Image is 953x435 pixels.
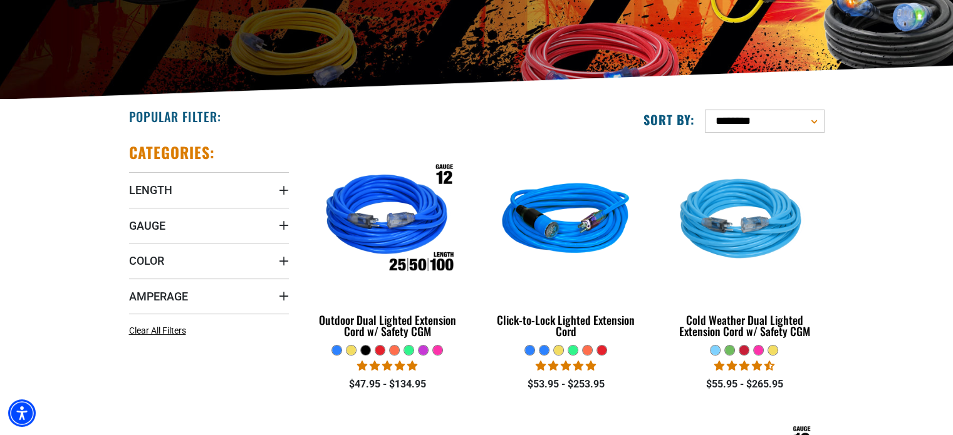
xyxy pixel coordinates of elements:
span: Length [129,183,172,197]
div: Accessibility Menu [8,399,36,427]
summary: Length [129,172,289,207]
summary: Gauge [129,208,289,243]
div: Cold Weather Dual Lighted Extension Cord w/ Safety CGM [664,314,824,337]
div: $53.95 - $253.95 [486,377,645,392]
span: 4.81 stars [357,360,417,372]
summary: Amperage [129,279,289,314]
h2: Categories: [129,143,216,162]
img: Outdoor Dual Lighted Extension Cord w/ Safety CGM [308,149,466,293]
div: $55.95 - $265.95 [664,377,824,392]
span: 4.87 stars [536,360,596,372]
summary: Color [129,243,289,278]
span: Amperage [129,289,188,304]
a: Clear All Filters [129,324,191,337]
h2: Popular Filter: [129,108,221,125]
label: Sort by: [643,111,695,128]
a: Light Blue Cold Weather Dual Lighted Extension Cord w/ Safety CGM [664,143,824,344]
a: Outdoor Dual Lighted Extension Cord w/ Safety CGM Outdoor Dual Lighted Extension Cord w/ Safety CGM [308,143,467,344]
div: Outdoor Dual Lighted Extension Cord w/ Safety CGM [308,314,467,337]
span: 4.62 stars [714,360,774,372]
span: Gauge [129,218,165,233]
a: blue Click-to-Lock Lighted Extension Cord [486,143,645,344]
img: Light Blue [665,149,823,293]
div: $47.95 - $134.95 [308,377,467,392]
img: blue [487,149,645,293]
span: Clear All Filters [129,325,186,335]
span: Color [129,253,164,268]
div: Click-to-Lock Lighted Extension Cord [486,314,645,337]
